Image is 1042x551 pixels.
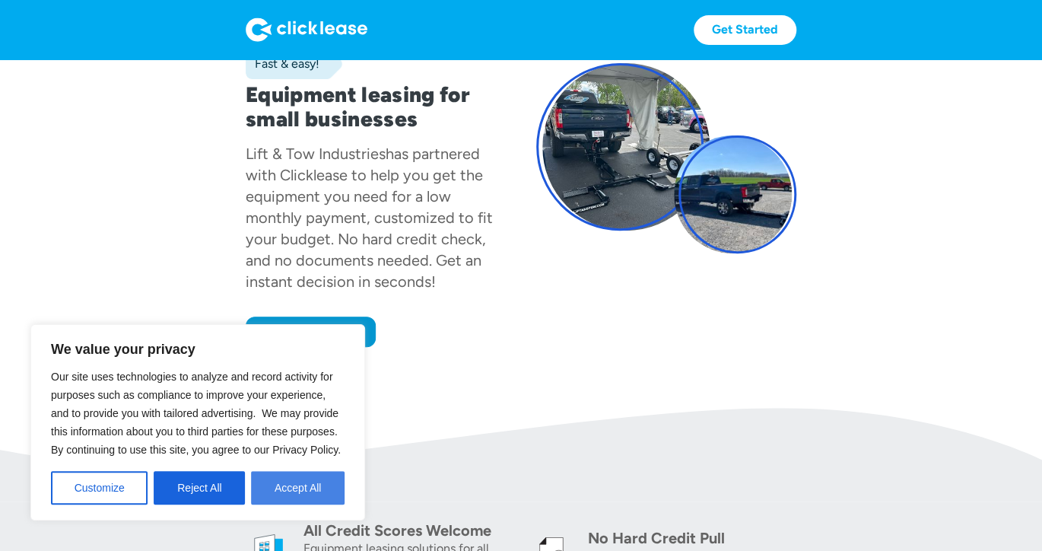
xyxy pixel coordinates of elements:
a: Get Started [694,15,796,45]
div: Fast & easy! [246,56,319,72]
div: has partnered with Clicklease to help you get the equipment you need for a low monthly payment, c... [246,145,493,291]
a: Apply now [246,317,376,347]
span: Our site uses technologies to analyze and record activity for purposes such as compliance to impr... [51,371,341,456]
div: We value your privacy [30,324,365,521]
button: Customize [51,471,148,505]
h1: Equipment leasing for small businesses [246,82,506,131]
div: No Hard Credit Pull [588,527,796,549]
button: Accept All [251,471,345,505]
button: Reject All [154,471,245,505]
div: Lift & Tow Industries [246,145,386,163]
img: Logo [246,18,367,42]
div: All Credit Scores Welcome [303,520,512,541]
p: We value your privacy [51,340,345,358]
